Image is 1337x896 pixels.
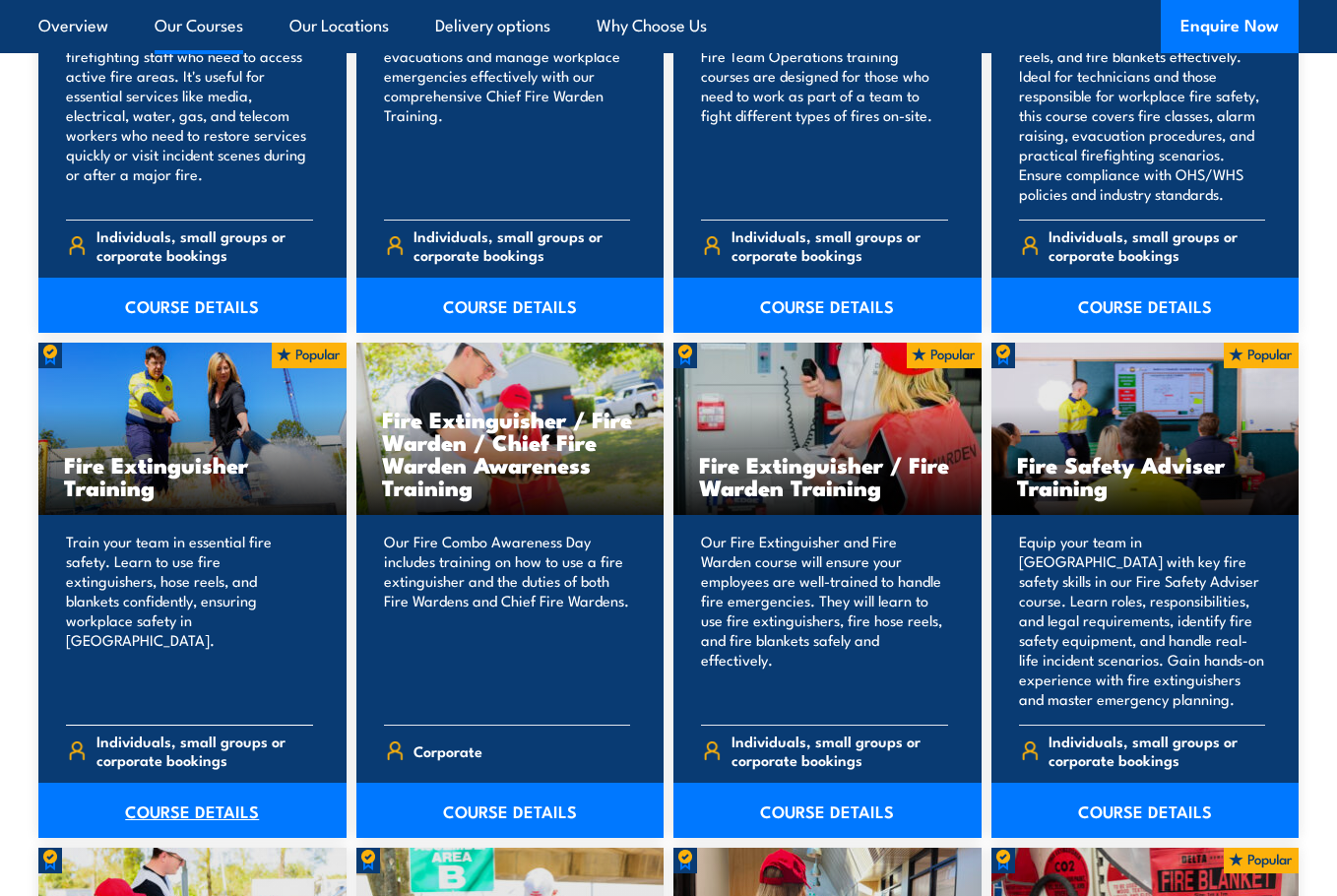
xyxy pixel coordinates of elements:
h3: Fire Extinguisher / Fire Warden Training [699,453,956,498]
a: COURSE DETAILS [991,278,1300,333]
a: COURSE DETAILS [991,783,1300,838]
p: This 4-hour program is for non-firefighting staff who need to access active fire areas. It's usef... [66,27,313,204]
h3: Fire Extinguisher / Fire Warden / Chief Fire Warden Awareness Training [382,408,639,498]
a: COURSE DETAILS [356,783,665,838]
p: Learn to use fire extinguishers, hose reels, and fire blankets effectively. Ideal for technicians... [1019,27,1266,204]
span: Individuals, small groups or corporate bookings [96,732,313,769]
p: Develop the skills to lead emergency evacuations and manage workplace emergencies effectively wit... [384,27,631,204]
a: COURSE DETAILS [356,278,665,333]
h3: Fire Safety Adviser Training [1017,453,1274,498]
p: Our Fire Extinguisher and Fire Warden course will ensure your employees are well-trained to handl... [701,532,948,709]
span: Individuals, small groups or corporate bookings [1049,732,1265,769]
span: Individuals, small groups or corporate bookings [732,226,948,264]
p: Our nationally accredited Conduct Fire Team Operations training courses are designed for those wh... [701,27,948,204]
a: COURSE DETAILS [673,783,982,838]
p: Our Fire Combo Awareness Day includes training on how to use a fire extinguisher and the duties o... [384,532,631,709]
span: Individuals, small groups or corporate bookings [96,226,313,264]
p: Equip your team in [GEOGRAPHIC_DATA] with key fire safety skills in our Fire Safety Adviser cours... [1019,532,1266,709]
p: Train your team in essential fire safety. Learn to use fire extinguishers, hose reels, and blanke... [66,532,313,709]
h3: Fire Extinguisher Training [64,453,321,498]
span: Individuals, small groups or corporate bookings [732,732,948,769]
span: Individuals, small groups or corporate bookings [1049,226,1265,264]
a: COURSE DETAILS [673,278,982,333]
span: Individuals, small groups or corporate bookings [414,226,630,264]
span: Corporate [414,736,482,766]
a: COURSE DETAILS [38,278,347,333]
a: COURSE DETAILS [38,783,347,838]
